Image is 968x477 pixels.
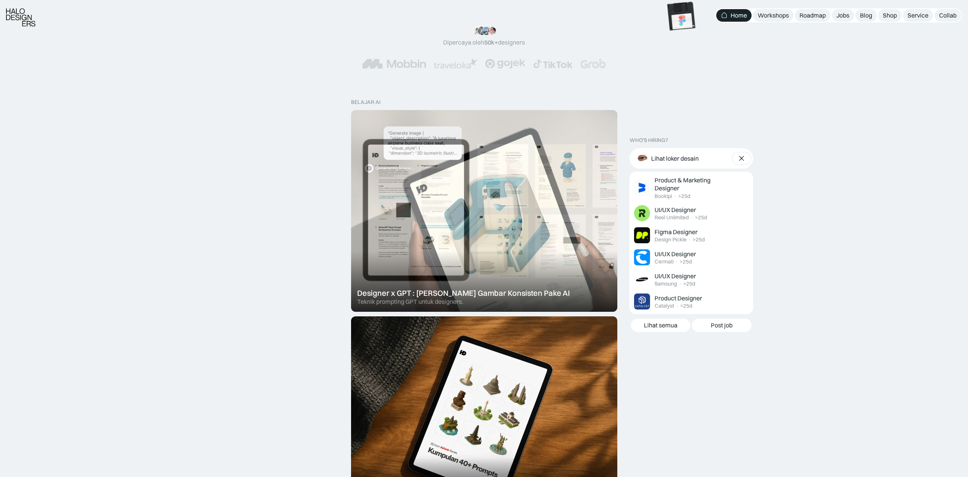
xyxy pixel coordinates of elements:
div: · [675,258,678,265]
div: Cermati [655,258,674,265]
div: Dipercaya oleh designers [443,38,525,46]
a: Blog [855,9,877,22]
a: Job ImageProduct & Marketing DesignerBookipi·>25d [631,173,752,202]
div: >25d [683,281,695,287]
div: Reel Unlimited [655,214,689,221]
div: UI/UX Designer [655,272,696,280]
div: Lihat loker desain [651,155,699,163]
a: Service [903,9,933,22]
div: WHO’S HIRING? [629,137,668,144]
a: Lihat semua [631,319,691,332]
div: Design Pickle [655,236,687,243]
div: >25d [678,193,690,199]
a: Shop [878,9,901,22]
a: Collab [935,9,961,22]
img: Job Image [634,249,650,265]
div: Service [908,11,928,19]
div: Samsung [655,281,677,287]
img: Job Image [634,271,650,287]
div: Roadmap [800,11,826,19]
img: Job Image [634,294,650,309]
div: >25d [695,214,707,221]
div: · [676,303,679,309]
div: Collab [939,11,957,19]
div: Bookipi [655,193,672,199]
a: Designer x GPT : [PERSON_NAME] Gambar Konsisten Pake AITeknik prompting GPT untuk designers. [351,110,617,312]
div: · [674,193,677,199]
img: Job Image [634,180,650,196]
div: UI/UX Designer [655,206,696,214]
img: Job Image [634,227,650,243]
div: · [688,236,691,243]
div: Workshops [758,11,789,19]
div: Shop [883,11,897,19]
div: · [679,281,682,287]
div: >25d [693,236,705,243]
div: belajar ai [351,99,380,105]
a: Job ImageUI/UX DesignerReel Unlimited·>25d [631,202,752,224]
div: Figma Designer [655,228,698,236]
a: Home [716,9,752,22]
a: Post job [692,319,752,332]
img: Job Image [634,205,650,221]
div: Blog [860,11,872,19]
div: Product Designer [655,294,702,302]
a: Job ImageProduct DesignerCatalyst·>25d [631,290,752,313]
a: Workshops [753,9,793,22]
div: Product & Marketing Designer [655,176,733,192]
a: Jobs [832,9,854,22]
div: Post job [711,321,733,329]
a: Job ImageFigma DesignerDesign Pickle·>25d [631,224,752,246]
a: Roadmap [795,9,830,22]
div: UI/UX Designer [655,250,696,258]
div: Catalyst [655,303,674,309]
div: Jobs [836,11,849,19]
a: Job ImageUI/UX DesignerSamsung·>25d [631,268,752,290]
span: 50k+ [484,38,498,46]
div: >25d [680,258,692,265]
div: Home [731,11,747,19]
div: Lihat semua [644,321,677,329]
div: · [690,214,693,221]
a: Job ImageUI/UX DesignerCermati·>25d [631,246,752,268]
div: >25d [680,303,692,309]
